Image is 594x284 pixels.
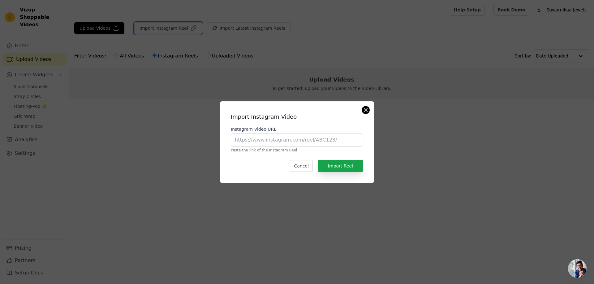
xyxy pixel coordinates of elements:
button: Close modal [362,106,369,114]
p: Paste the link of the Instagram Reel [231,148,363,153]
input: https://www.instagram.com/reel/ABC123/ [231,134,363,146]
button: Cancel [290,160,312,172]
button: Import Reel [318,160,363,172]
h2: Import Instagram Video [231,112,363,121]
label: Instagram Video URL [231,126,363,132]
a: Open chat [568,259,587,278]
